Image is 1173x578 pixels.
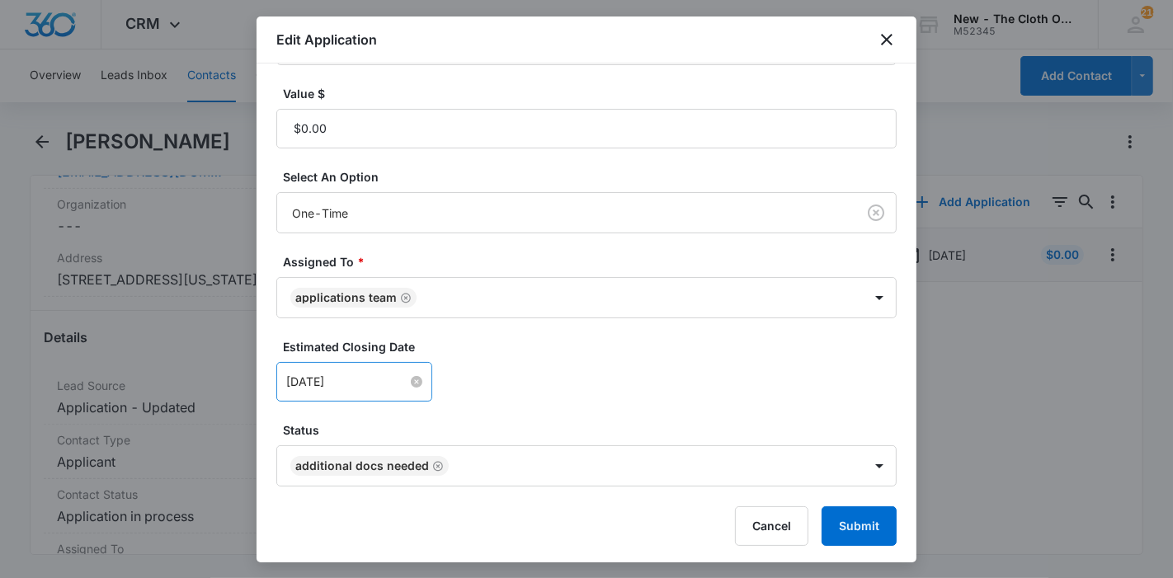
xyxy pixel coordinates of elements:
[735,506,808,546] button: Cancel
[877,30,897,49] button: close
[283,168,903,186] label: Select An Option
[397,292,412,303] div: Remove Applications Team
[863,200,889,226] button: Clear
[283,338,903,355] label: Estimated Closing Date
[276,109,897,148] input: Value $
[822,506,897,546] button: Submit
[286,373,407,391] input: Oct 10, 2025
[411,376,422,388] span: close-circle
[283,85,903,102] label: Value $
[295,292,397,303] div: Applications Team
[429,460,444,472] div: Remove Additional Docs Needed
[276,30,377,49] h1: Edit Application
[283,253,903,270] label: Assigned To
[283,421,903,439] label: Status
[295,460,429,472] div: Additional Docs Needed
